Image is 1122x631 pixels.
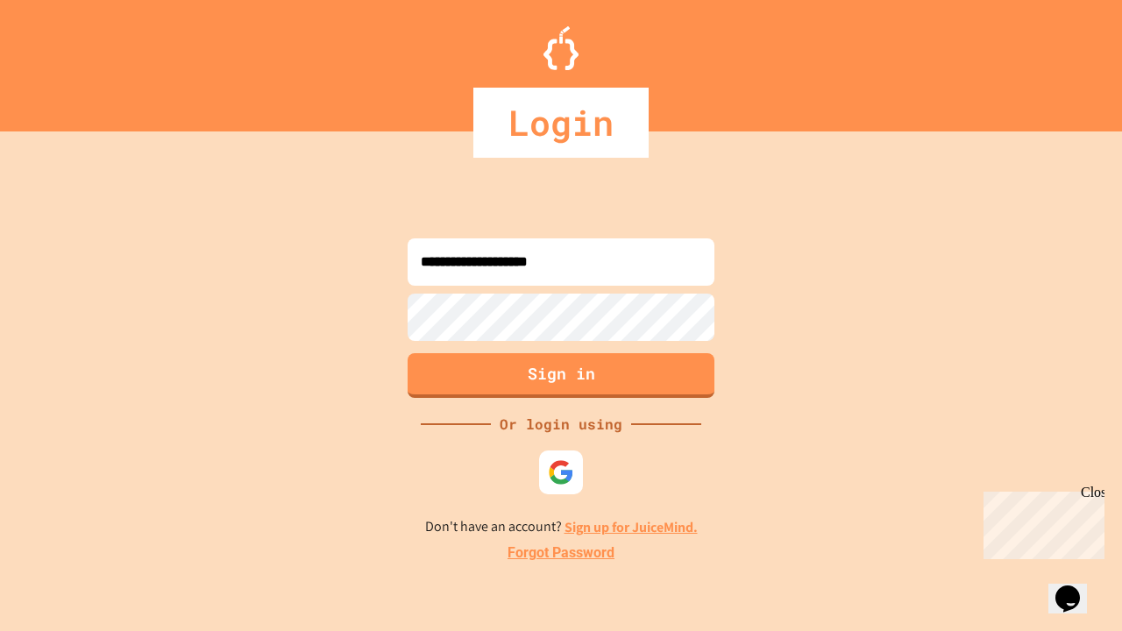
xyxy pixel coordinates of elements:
iframe: chat widget [976,485,1104,559]
div: Login [473,88,649,158]
p: Don't have an account? [425,516,698,538]
button: Sign in [408,353,714,398]
a: Forgot Password [508,542,614,564]
div: Chat with us now!Close [7,7,121,111]
img: Logo.svg [543,26,579,70]
img: google-icon.svg [548,459,574,486]
a: Sign up for JuiceMind. [565,518,698,536]
iframe: chat widget [1048,561,1104,613]
div: Or login using [491,414,631,435]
